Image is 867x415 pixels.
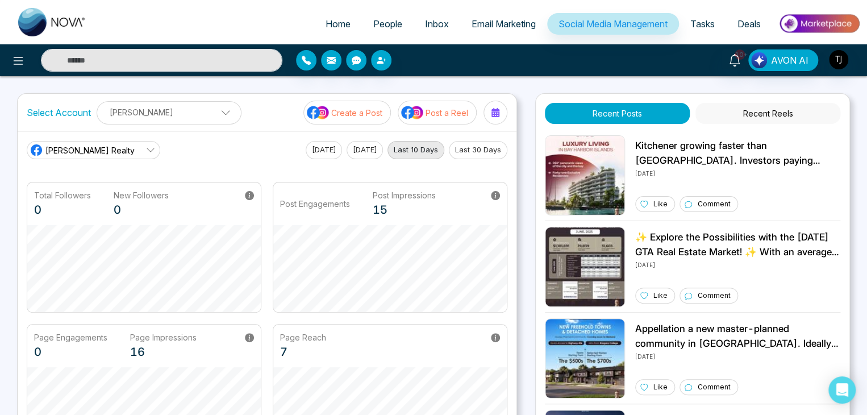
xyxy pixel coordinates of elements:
p: Post a Reel [426,107,468,119]
button: social-media-iconCreate a Post [303,101,391,125]
span: Social Media Management [558,18,668,30]
span: [PERSON_NAME] Realty [45,144,135,156]
label: Select Account [27,106,91,119]
p: [DATE] [635,168,840,178]
p: New Followers [114,189,169,201]
p: Appellation a new master-planned community in [GEOGRAPHIC_DATA]. Ideally situated at [GEOGRAPHIC_... [635,322,840,351]
button: AVON AI [748,49,818,71]
span: AVON AI [771,53,808,67]
p: Page Impressions [130,331,197,343]
p: [DATE] [635,351,840,361]
a: People [362,13,414,35]
p: Total Followers [34,189,91,201]
p: Page Reach [280,331,326,343]
div: Open Intercom Messenger [828,376,856,404]
span: People [373,18,402,30]
p: 0 [34,343,107,360]
img: Unable to load img. [545,135,625,215]
a: Email Marketing [460,13,547,35]
p: Create a Post [331,107,382,119]
p: Comment [698,290,731,301]
span: Home [326,18,351,30]
p: ✨ Explore the Possibilities with the [DATE] GTA Real Estate Market! ✨ With an average selling pri... [635,230,840,259]
a: 10+ [721,49,748,69]
img: Unable to load img. [545,318,625,399]
p: Kitchener growing faster than [GEOGRAPHIC_DATA]. Investors paying attention. you? 📉 Vacancy rates [635,139,840,168]
p: Like [653,199,668,209]
button: social-media-iconPost a Reel [398,101,477,125]
p: 0 [34,201,91,218]
p: Post Impressions [373,189,436,201]
span: Tasks [690,18,715,30]
p: [PERSON_NAME] [104,103,234,122]
a: Inbox [414,13,460,35]
p: 7 [280,343,326,360]
span: 10+ [735,49,745,60]
img: social-media-icon [401,105,424,120]
button: Last 10 Days [387,141,444,159]
a: Home [314,13,362,35]
button: Recent Posts [545,103,690,124]
p: 0 [114,201,169,218]
span: Deals [737,18,761,30]
img: Unable to load img. [545,227,625,307]
p: Post Engagements [280,198,350,210]
span: Inbox [425,18,449,30]
a: Deals [726,13,772,35]
p: Comment [698,199,731,209]
p: [DATE] [635,259,840,269]
img: Lead Flow [751,52,767,68]
p: Like [653,382,668,392]
p: 15 [373,201,436,218]
a: Social Media Management [547,13,679,35]
img: Market-place.gif [778,11,860,36]
p: Page Engagements [34,331,107,343]
a: Tasks [679,13,726,35]
img: Nova CRM Logo [18,8,86,36]
img: social-media-icon [307,105,330,120]
button: [DATE] [306,141,342,159]
button: [DATE] [347,141,383,159]
p: Comment [698,382,731,392]
p: 16 [130,343,197,360]
button: Last 30 Days [449,141,507,159]
button: Recent Reels [695,103,840,124]
span: Email Marketing [472,18,536,30]
p: Like [653,290,668,301]
img: User Avatar [829,50,848,69]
